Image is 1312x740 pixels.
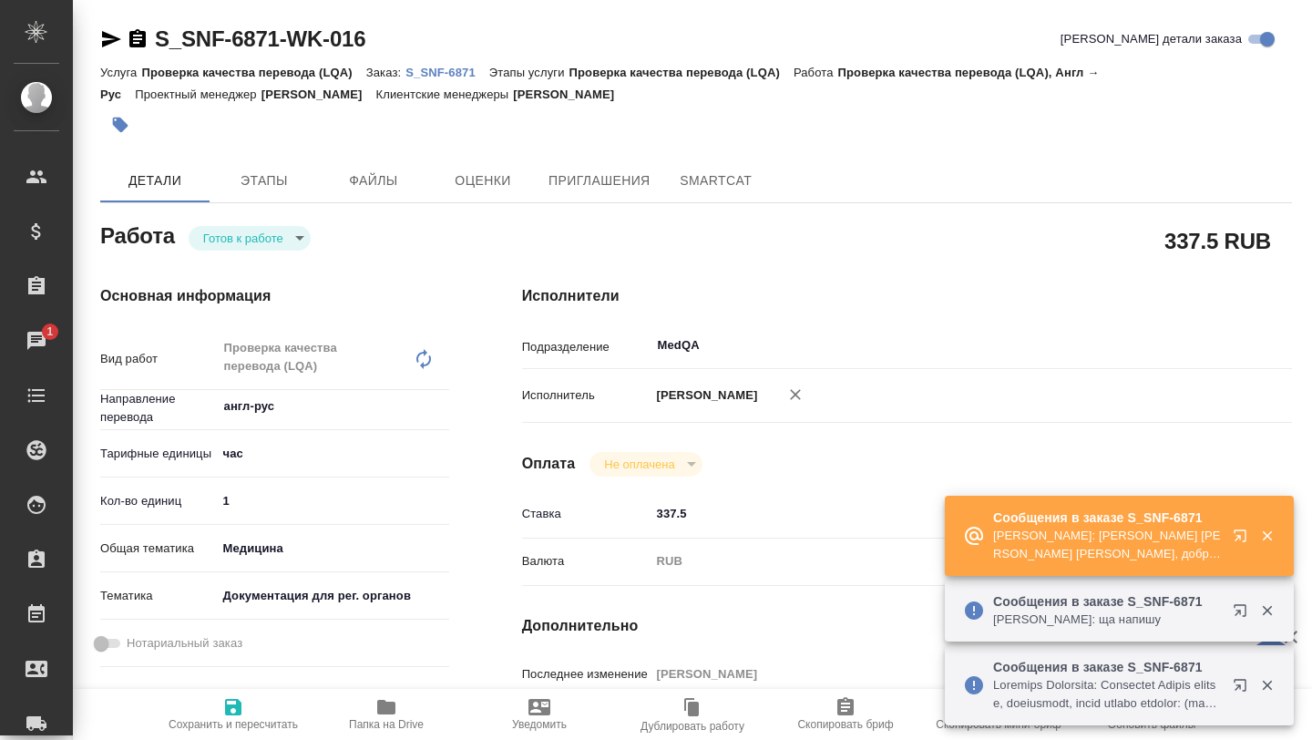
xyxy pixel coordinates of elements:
[189,226,311,251] div: Готов к работе
[993,611,1221,629] p: [PERSON_NAME]: ща напишу
[599,457,680,472] button: Не оплачена
[769,689,922,740] button: Скопировать бриф
[993,658,1221,676] p: Сообщения в заказе S_SNF-6871
[993,509,1221,527] p: Сообщения в заказе S_SNF-6871
[522,285,1292,307] h4: Исполнители
[522,615,1292,637] h4: Дополнительно
[127,634,242,653] span: Нотариальный заказ
[217,488,449,514] input: ✎ Введи что-нибудь
[100,390,217,427] p: Направление перевода
[651,546,1228,577] div: RUB
[1248,677,1286,694] button: Закрыть
[198,231,289,246] button: Готов к работе
[1248,602,1286,619] button: Закрыть
[135,87,261,101] p: Проектный менеджер
[775,375,815,415] button: Удалить исполнителя
[616,689,769,740] button: Дублировать работу
[439,405,443,408] button: Open
[100,105,140,145] button: Добавить тэг
[155,26,365,51] a: S_SNF-6871-WK-016
[100,218,175,251] h2: Работа
[489,66,569,79] p: Этапы услуги
[522,505,651,523] p: Ставка
[100,28,122,50] button: Скопировать ссылку для ЯМессенджера
[1061,30,1242,48] span: [PERSON_NAME] детали заказа
[141,66,365,79] p: Проверка качества перевода (LQA)
[100,66,141,79] p: Услуга
[157,689,310,740] button: Сохранить и пересчитать
[1222,667,1266,711] button: Открыть в новой вкладке
[1164,225,1271,256] h2: 337.5 RUB
[589,452,702,477] div: Готов к работе
[310,689,463,740] button: Папка на Drive
[1218,344,1222,347] button: Open
[100,540,217,558] p: Общая тематика
[797,718,893,731] span: Скопировать бриф
[100,350,217,368] p: Вид работ
[548,170,651,192] span: Приглашения
[36,323,64,341] span: 1
[794,66,838,79] p: Работа
[993,592,1221,611] p: Сообщения в заказе S_SNF-6871
[1222,592,1266,636] button: Открыть в новой вкладке
[100,445,217,463] p: Тарифные единицы
[169,718,298,731] span: Сохранить и пересчитать
[651,500,1228,527] input: ✎ Введи что-нибудь
[922,689,1075,740] button: Скопировать мини-бриф
[1222,518,1266,561] button: Открыть в новой вкладке
[522,386,651,405] p: Исполнитель
[522,552,651,570] p: Валюта
[522,665,651,683] p: Последнее изменение
[100,492,217,510] p: Кол-во единиц
[522,453,576,475] h4: Оплата
[993,527,1221,563] p: [PERSON_NAME]: [PERSON_NAME] [PERSON_NAME] [PERSON_NAME], добрый день! Да, возможно) Главное, что...
[936,718,1061,731] span: Скопировать мини-бриф
[100,587,217,605] p: Тематика
[672,170,760,192] span: SmartCat
[127,28,149,50] button: Скопировать ссылку
[1248,528,1286,544] button: Закрыть
[100,285,449,307] h4: Основная информация
[217,581,449,612] div: Документация для рег. органов
[512,718,567,731] span: Уведомить
[522,338,651,356] p: Подразделение
[366,66,405,79] p: Заказ:
[993,676,1221,713] p: Loremips Dolorsita: Consectet Adipis elitse, doeiusmodt, incid utlabo etdolor: (mag al Enima MIN)...
[217,438,449,469] div: час
[651,386,758,405] p: [PERSON_NAME]
[376,87,514,101] p: Клиентские менеджеры
[405,64,489,79] a: S_SNF-6871
[463,689,616,740] button: Уведомить
[5,318,68,364] a: 1
[111,170,199,192] span: Детали
[220,170,308,192] span: Этапы
[513,87,628,101] p: [PERSON_NAME]
[405,66,489,79] p: S_SNF-6871
[330,170,417,192] span: Файлы
[439,170,527,192] span: Оценки
[651,661,1228,687] input: Пустое поле
[641,720,744,733] span: Дублировать работу
[217,533,449,564] div: Медицина
[261,87,376,101] p: [PERSON_NAME]
[349,718,424,731] span: Папка на Drive
[569,66,794,79] p: Проверка качества перевода (LQA)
